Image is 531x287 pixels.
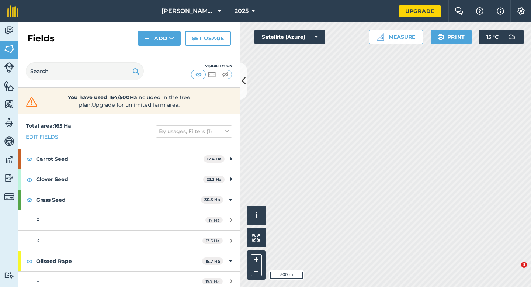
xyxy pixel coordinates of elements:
img: A cog icon [517,7,525,15]
a: Edit fields [26,133,58,141]
button: Add [138,31,181,46]
img: svg+xml;base64,PHN2ZyB4bWxucz0iaHR0cDovL3d3dy53My5vcmcvMjAwMC9zdmciIHdpZHRoPSI1NiIgaGVpZ2h0PSI2MC... [4,44,14,55]
img: svg+xml;base64,PHN2ZyB4bWxucz0iaHR0cDovL3d3dy53My5vcmcvMjAwMC9zdmciIHdpZHRoPSIxOSIgaGVpZ2h0PSIyNC... [132,67,139,76]
img: svg+xml;base64,PD94bWwgdmVyc2lvbj0iMS4wIiBlbmNvZGluZz0idXRmLTgiPz4KPCEtLSBHZW5lcmF0b3I6IEFkb2JlIE... [504,30,519,44]
strong: Oilseed Rape [36,251,202,271]
img: svg+xml;base64,PD94bWwgdmVyc2lvbj0iMS4wIiBlbmNvZGluZz0idXRmLTgiPz4KPCEtLSBHZW5lcmF0b3I6IEFkb2JlIE... [4,154,14,165]
button: – [251,265,262,276]
img: svg+xml;base64,PHN2ZyB4bWxucz0iaHR0cDovL3d3dy53My5vcmcvMjAwMC9zdmciIHdpZHRoPSIzMiIgaGVpZ2h0PSIzMC... [24,97,39,108]
img: svg+xml;base64,PD94bWwgdmVyc2lvbj0iMS4wIiBlbmNvZGluZz0idXRmLTgiPz4KPCEtLSBHZW5lcmF0b3I6IEFkb2JlIE... [4,173,14,184]
img: svg+xml;base64,PD94bWwgdmVyc2lvbj0iMS4wIiBlbmNvZGluZz0idXRmLTgiPz4KPCEtLSBHZW5lcmF0b3I6IEFkb2JlIE... [4,272,14,279]
img: svg+xml;base64,PHN2ZyB4bWxucz0iaHR0cDovL3d3dy53My5vcmcvMjAwMC9zdmciIHdpZHRoPSIxOCIgaGVpZ2h0PSIyNC... [26,257,33,266]
img: svg+xml;base64,PHN2ZyB4bWxucz0iaHR0cDovL3d3dy53My5vcmcvMjAwMC9zdmciIHdpZHRoPSIxOCIgaGVpZ2h0PSIyNC... [26,175,33,184]
span: 2025 [235,7,249,15]
strong: Grass Seed [36,190,201,210]
img: svg+xml;base64,PD94bWwgdmVyc2lvbj0iMS4wIiBlbmNvZGluZz0idXRmLTgiPz4KPCEtLSBHZW5lcmF0b3I6IEFkb2JlIE... [4,136,14,147]
img: svg+xml;base64,PHN2ZyB4bWxucz0iaHR0cDovL3d3dy53My5vcmcvMjAwMC9zdmciIHdpZHRoPSI1NiIgaGVpZ2h0PSI2MC... [4,80,14,91]
span: 3 [521,262,527,268]
a: Set usage [185,31,231,46]
img: Four arrows, one pointing top left, one top right, one bottom right and the last bottom left [252,234,260,242]
input: Search [26,62,144,80]
button: Measure [369,30,423,44]
img: svg+xml;base64,PHN2ZyB4bWxucz0iaHR0cDovL3d3dy53My5vcmcvMjAwMC9zdmciIHdpZHRoPSI1MCIgaGVpZ2h0PSI0MC... [194,71,203,78]
span: 15.7 Ha [202,278,223,284]
span: included in the free plan . [51,94,208,108]
img: svg+xml;base64,PHN2ZyB4bWxucz0iaHR0cDovL3d3dy53My5vcmcvMjAwMC9zdmciIHdpZHRoPSIxNCIgaGVpZ2h0PSIyNC... [145,34,150,43]
span: K [36,237,40,244]
img: svg+xml;base64,PHN2ZyB4bWxucz0iaHR0cDovL3d3dy53My5vcmcvMjAwMC9zdmciIHdpZHRoPSIxOSIgaGVpZ2h0PSIyNC... [437,32,444,41]
img: svg+xml;base64,PHN2ZyB4bWxucz0iaHR0cDovL3d3dy53My5vcmcvMjAwMC9zdmciIHdpZHRoPSIxOCIgaGVpZ2h0PSIyNC... [26,196,33,204]
span: 15 ° C [486,30,499,44]
span: [PERSON_NAME] & Sons [162,7,215,15]
strong: 22.3 Ha [206,177,222,182]
span: E [36,278,39,285]
div: Oilseed Rape15.7 Ha [18,251,240,271]
img: svg+xml;base64,PHN2ZyB4bWxucz0iaHR0cDovL3d3dy53My5vcmcvMjAwMC9zdmciIHdpZHRoPSIxOCIgaGVpZ2h0PSIyNC... [26,155,33,163]
img: svg+xml;base64,PD94bWwgdmVyc2lvbj0iMS4wIiBlbmNvZGluZz0idXRmLTgiPz4KPCEtLSBHZW5lcmF0b3I6IEFkb2JlIE... [4,25,14,36]
button: Satellite (Azure) [254,30,325,44]
img: svg+xml;base64,PD94bWwgdmVyc2lvbj0iMS4wIiBlbmNvZGluZz0idXRmLTgiPz4KPCEtLSBHZW5lcmF0b3I6IEFkb2JlIE... [4,191,14,202]
span: 13.3 Ha [202,238,223,244]
img: svg+xml;base64,PHN2ZyB4bWxucz0iaHR0cDovL3d3dy53My5vcmcvMjAwMC9zdmciIHdpZHRoPSI1MCIgaGVpZ2h0PSI0MC... [221,71,230,78]
h2: Fields [27,32,55,44]
img: Two speech bubbles overlapping with the left bubble in the forefront [455,7,464,15]
strong: Total area : 165 Ha [26,122,71,129]
span: Upgrade for unlimited farm area. [92,101,180,108]
button: 15 °C [479,30,524,44]
div: Visibility: On [191,63,232,69]
span: F [36,217,39,224]
button: Print [431,30,472,44]
span: i [255,211,257,220]
iframe: Intercom live chat [506,262,524,280]
strong: Clover Seed [36,169,203,189]
a: Upgrade [399,5,441,17]
strong: 15.7 Ha [205,259,220,264]
img: svg+xml;base64,PHN2ZyB4bWxucz0iaHR0cDovL3d3dy53My5vcmcvMjAwMC9zdmciIHdpZHRoPSI1NiIgaGVpZ2h0PSI2MC... [4,99,14,110]
img: A question mark icon [475,7,484,15]
strong: Carrot Seed [36,149,204,169]
strong: 30.3 Ha [204,197,220,202]
div: Clover Seed22.3 Ha [18,169,240,189]
div: Grass Seed30.3 Ha [18,190,240,210]
img: svg+xml;base64,PD94bWwgdmVyc2lvbj0iMS4wIiBlbmNvZGluZz0idXRmLTgiPz4KPCEtLSBHZW5lcmF0b3I6IEFkb2JlIE... [4,62,14,73]
img: svg+xml;base64,PD94bWwgdmVyc2lvbj0iMS4wIiBlbmNvZGluZz0idXRmLTgiPz4KPCEtLSBHZW5lcmF0b3I6IEFkb2JlIE... [4,117,14,128]
a: F17 Ha [18,210,240,230]
button: + [251,254,262,265]
img: fieldmargin Logo [7,5,18,17]
button: i [247,206,265,225]
div: Carrot Seed12.4 Ha [18,149,240,169]
img: svg+xml;base64,PHN2ZyB4bWxucz0iaHR0cDovL3d3dy53My5vcmcvMjAwMC9zdmciIHdpZHRoPSI1MCIgaGVpZ2h0PSI0MC... [207,71,216,78]
strong: 12.4 Ha [207,156,222,162]
a: You have used 164/500Haincluded in the free plan.Upgrade for unlimited farm area. [24,94,234,108]
span: 17 Ha [205,217,223,223]
strong: You have used 164/500Ha [68,94,137,101]
img: Ruler icon [377,33,384,41]
button: By usages, Filters (1) [156,125,232,137]
a: K13.3 Ha [18,231,240,250]
img: svg+xml;base64,PHN2ZyB4bWxucz0iaHR0cDovL3d3dy53My5vcmcvMjAwMC9zdmciIHdpZHRoPSIxNyIgaGVpZ2h0PSIxNy... [497,7,504,15]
